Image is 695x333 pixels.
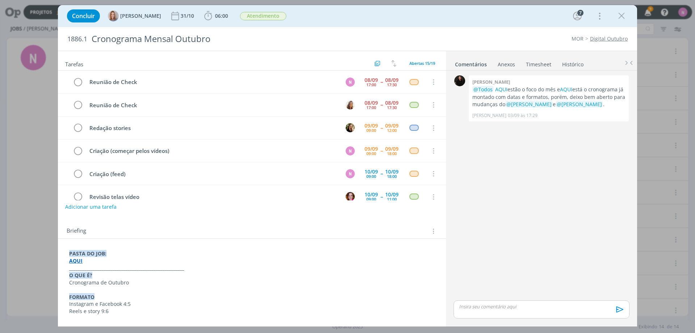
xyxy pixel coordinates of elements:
div: 17:00 [366,83,376,87]
img: V [346,100,355,109]
p: Instagram e Facebook 4:5 [69,300,435,308]
div: Reunião de Check [86,78,339,87]
div: 09/09 [385,146,399,151]
img: S [454,75,465,86]
strong: FORMATO [69,294,94,300]
button: N [345,76,355,87]
img: arrow-down-up.svg [391,60,396,67]
div: 17:30 [387,83,397,87]
span: -- [380,102,383,107]
div: 17:00 [366,105,376,109]
img: C [346,123,355,132]
div: 17:30 [387,105,397,109]
span: -- [380,171,383,176]
div: 09/09 [365,123,378,128]
b: [PERSON_NAME] [472,79,510,85]
span: [PERSON_NAME] [120,13,161,18]
button: B [345,191,355,202]
button: C [345,122,355,133]
div: 08/09 [365,100,378,105]
div: Cronograma Mensal Outubro [89,30,391,48]
div: 11:00 [387,197,397,201]
div: 31/10 [181,13,195,18]
button: A[PERSON_NAME] [108,11,161,21]
div: 18:00 [387,151,397,155]
div: Redação stories [86,124,339,133]
button: Concluir [67,9,100,22]
div: N [346,78,355,87]
div: 08/09 [365,78,378,83]
p: estão o foco do mês e está o cronograma já montado com datas e formatos, porém, deixo bem aberto ... [472,86,625,108]
div: 09:00 [366,174,376,178]
strong: _____________________________________________________ [69,265,184,271]
div: N [346,169,355,178]
span: Tarefas [65,59,83,68]
div: 10/09 [385,192,399,197]
div: dialog [58,5,637,326]
button: N [345,145,355,156]
img: B [346,192,355,201]
img: A [108,11,119,21]
a: AQUI [69,257,83,264]
p: Reels e story 9:6 [69,308,435,315]
a: Timesheet [526,58,552,68]
a: Comentários [455,58,487,68]
div: 18:00 [387,174,397,178]
div: Revisão telas vídeo [86,192,339,201]
div: 10/09 [365,192,378,197]
div: 12:00 [387,128,397,132]
div: N [346,146,355,155]
span: -- [380,125,383,130]
span: 1886.1 [67,35,87,43]
div: 09/09 [385,123,399,128]
div: 08/09 [385,100,399,105]
div: 10/09 [385,169,399,174]
p: [PERSON_NAME] [472,112,506,119]
span: -- [380,79,383,84]
div: Reunião de Check [86,101,339,110]
a: Digital Outubro [590,35,628,42]
a: AQUI [560,86,572,93]
div: 09/09 [365,146,378,151]
div: 08/09 [385,78,399,83]
strong: O QUE É? [69,272,92,279]
a: AQUI [495,86,507,93]
button: Atendimento [240,12,287,21]
a: MOR [572,35,584,42]
p: Cronograma de Outubro [69,279,435,286]
div: 09:00 [366,128,376,132]
div: Anexos [498,61,515,68]
button: N [345,168,355,179]
span: 03/09 às 17:29 [508,112,538,119]
div: 10/09 [365,169,378,174]
span: -- [380,148,383,153]
span: Atendimento [240,12,286,20]
span: -- [380,194,383,199]
span: Concluir [72,13,95,19]
div: 7 [577,10,584,16]
a: Histórico [562,58,584,68]
div: Criação (feed) [86,170,339,179]
button: Adicionar uma tarefa [65,200,117,213]
span: 06:00 [215,12,228,19]
span: Briefing [67,226,86,236]
span: @[PERSON_NAME] [506,101,552,108]
span: @Todos [473,86,493,93]
button: V [345,99,355,110]
button: 7 [572,10,583,22]
strong: PASTA DO JOB: [69,250,106,257]
div: Criação (começar pelos vídeos) [86,146,339,155]
span: @[PERSON_NAME] [557,101,602,108]
div: 09:00 [366,197,376,201]
button: 06:00 [202,10,230,22]
span: Abertas 15/19 [409,61,435,66]
div: 09:00 [366,151,376,155]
